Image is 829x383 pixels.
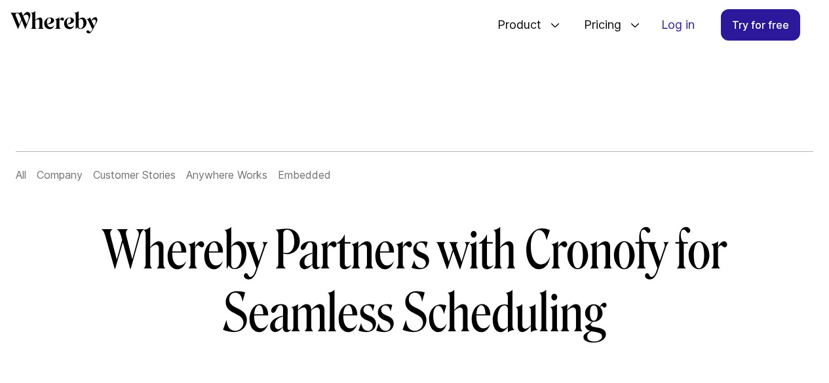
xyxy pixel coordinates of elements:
[37,168,83,181] a: Company
[651,10,705,40] a: Log in
[93,168,176,181] a: Customer Stories
[186,168,267,181] a: Anywhere Works
[721,9,800,41] a: Try for free
[37,219,792,345] h1: Whereby Partners with Cronofy for Seamless Scheduling
[10,11,98,38] a: Whereby
[571,3,625,46] span: Pricing
[484,3,545,46] span: Product
[278,168,331,181] a: Embedded
[16,168,26,181] a: All
[10,11,98,33] svg: Whereby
